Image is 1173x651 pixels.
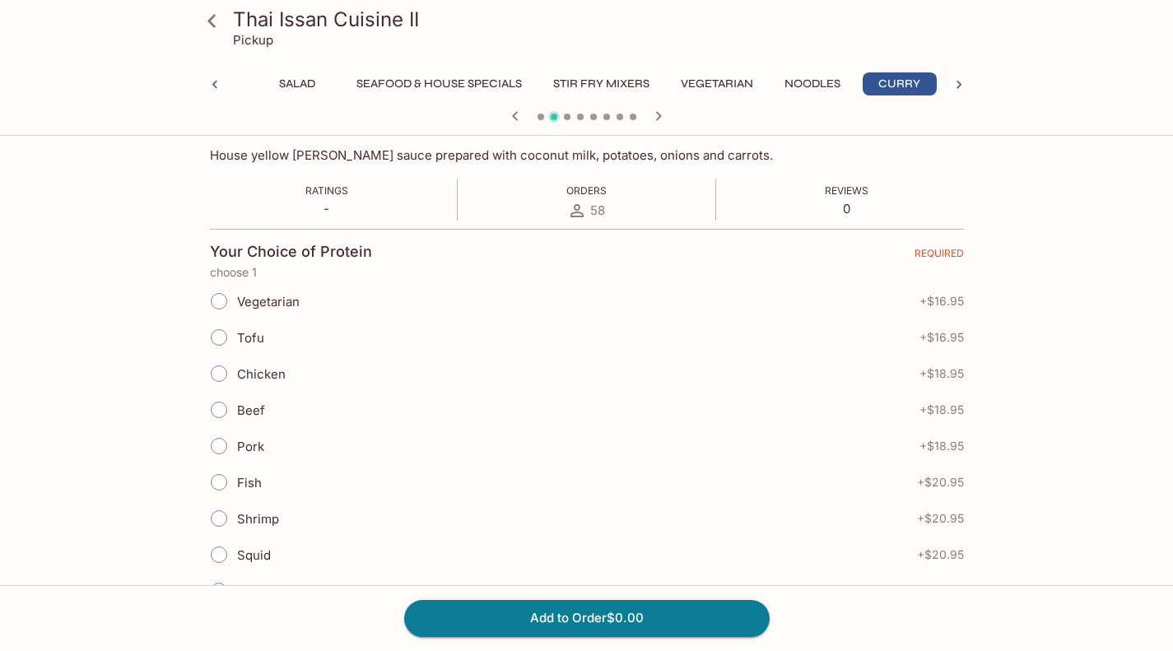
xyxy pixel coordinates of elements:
[825,184,868,197] span: Reviews
[919,439,964,453] span: + $18.95
[237,584,286,599] span: Seafood
[404,600,770,636] button: Add to Order$0.00
[917,548,964,561] span: + $20.95
[863,72,937,95] button: Curry
[260,72,334,95] button: Salad
[672,72,762,95] button: Vegetarian
[919,367,964,380] span: + $18.95
[233,7,969,32] h3: Thai Issan Cuisine II
[237,439,264,454] span: Pork
[237,330,264,346] span: Tofu
[544,72,659,95] button: Stir Fry Mixers
[237,402,265,418] span: Beef
[917,512,964,525] span: + $20.95
[919,403,964,416] span: + $18.95
[590,202,605,218] span: 58
[919,295,964,308] span: + $16.95
[237,511,279,527] span: Shrimp
[775,72,849,95] button: Noodles
[237,547,271,563] span: Squid
[210,266,964,279] p: choose 1
[825,201,868,216] p: 0
[237,294,300,309] span: Vegetarian
[917,476,964,489] span: + $20.95
[915,247,964,266] span: REQUIRED
[210,243,372,261] h4: Your Choice of Protein
[210,147,964,163] p: House yellow [PERSON_NAME] sauce prepared with coconut milk, potatoes, onions and carrots.
[305,201,348,216] p: -
[237,475,262,491] span: Fish
[237,366,286,382] span: Chicken
[347,72,531,95] button: Seafood & House Specials
[305,184,348,197] span: Ratings
[233,32,273,48] p: Pickup
[566,184,607,197] span: Orders
[919,331,964,344] span: + $16.95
